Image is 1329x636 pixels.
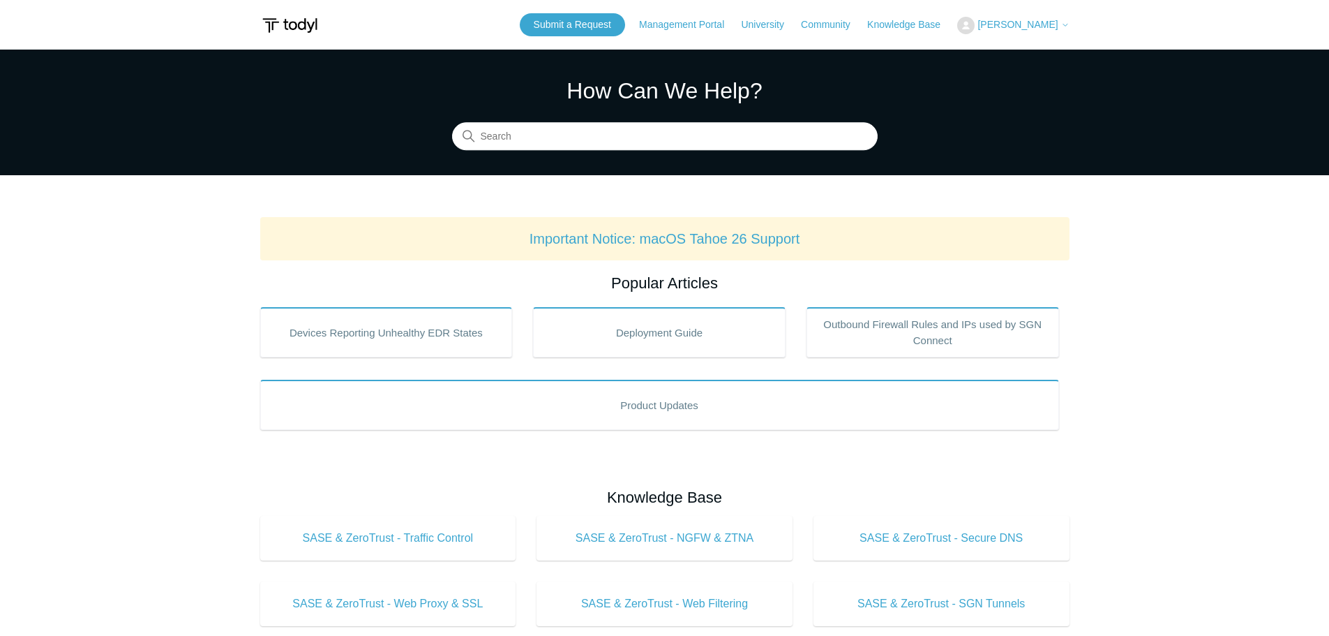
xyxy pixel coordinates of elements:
a: SASE & ZeroTrust - Web Proxy & SSL [260,582,516,626]
a: Product Updates [260,380,1059,430]
span: SASE & ZeroTrust - Traffic Control [281,530,495,547]
a: Outbound Firewall Rules and IPs used by SGN Connect [806,307,1059,357]
h2: Popular Articles [260,272,1069,295]
span: SASE & ZeroTrust - Secure DNS [834,530,1049,547]
a: SASE & ZeroTrust - Secure DNS [813,516,1069,561]
span: SASE & ZeroTrust - NGFW & ZTNA [557,530,772,547]
span: SASE & ZeroTrust - SGN Tunnels [834,596,1049,612]
a: Knowledge Base [867,17,954,32]
a: SASE & ZeroTrust - NGFW & ZTNA [536,516,793,561]
a: SASE & ZeroTrust - SGN Tunnels [813,582,1069,626]
a: Deployment Guide [533,307,786,357]
span: [PERSON_NAME] [977,19,1058,30]
span: SASE & ZeroTrust - Web Filtering [557,596,772,612]
a: University [741,17,797,32]
h1: How Can We Help? [452,74,878,108]
a: Submit a Request [520,13,625,36]
a: SASE & ZeroTrust - Traffic Control [260,516,516,561]
a: Management Portal [639,17,738,32]
input: Search [452,123,878,151]
a: SASE & ZeroTrust - Web Filtering [536,582,793,626]
a: Community [801,17,864,32]
a: Important Notice: macOS Tahoe 26 Support [530,231,800,246]
h2: Knowledge Base [260,486,1069,509]
button: [PERSON_NAME] [957,17,1069,34]
img: Todyl Support Center Help Center home page [260,13,320,38]
span: SASE & ZeroTrust - Web Proxy & SSL [281,596,495,612]
a: Devices Reporting Unhealthy EDR States [260,307,513,357]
